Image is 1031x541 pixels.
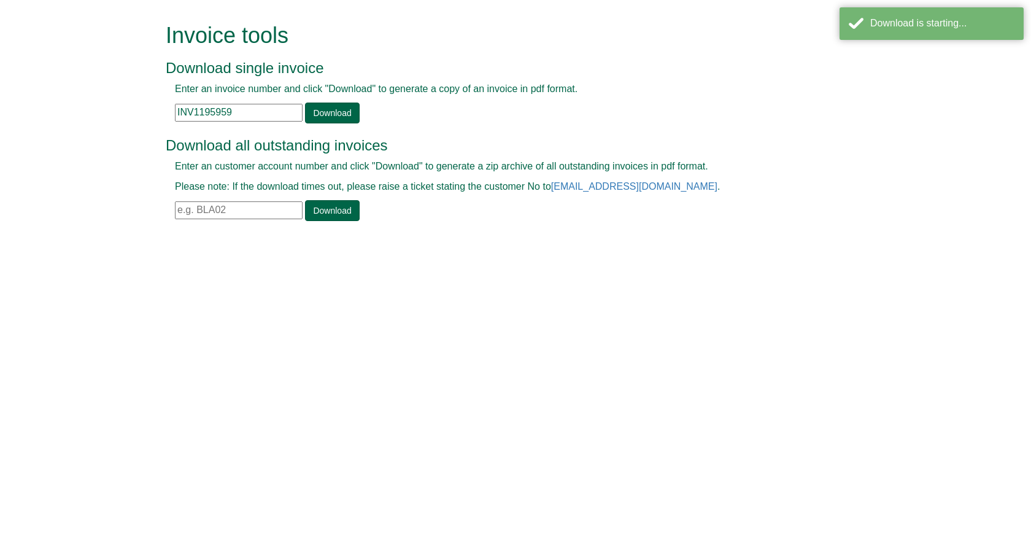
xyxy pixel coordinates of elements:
h1: Invoice tools [166,23,838,48]
a: [EMAIL_ADDRESS][DOMAIN_NAME] [551,181,717,192]
h3: Download all outstanding invoices [166,138,838,154]
a: Download [305,200,359,221]
a: Download [305,103,359,123]
p: Please note: If the download times out, please raise a ticket stating the customer No to . [175,180,828,194]
input: e.g. INV1234 [175,104,303,122]
input: e.g. BLA02 [175,201,303,219]
p: Enter an customer account number and click "Download" to generate a zip archive of all outstandin... [175,160,828,174]
h3: Download single invoice [166,60,838,76]
p: Enter an invoice number and click "Download" to generate a copy of an invoice in pdf format. [175,82,828,96]
div: Download is starting... [870,17,1014,31]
